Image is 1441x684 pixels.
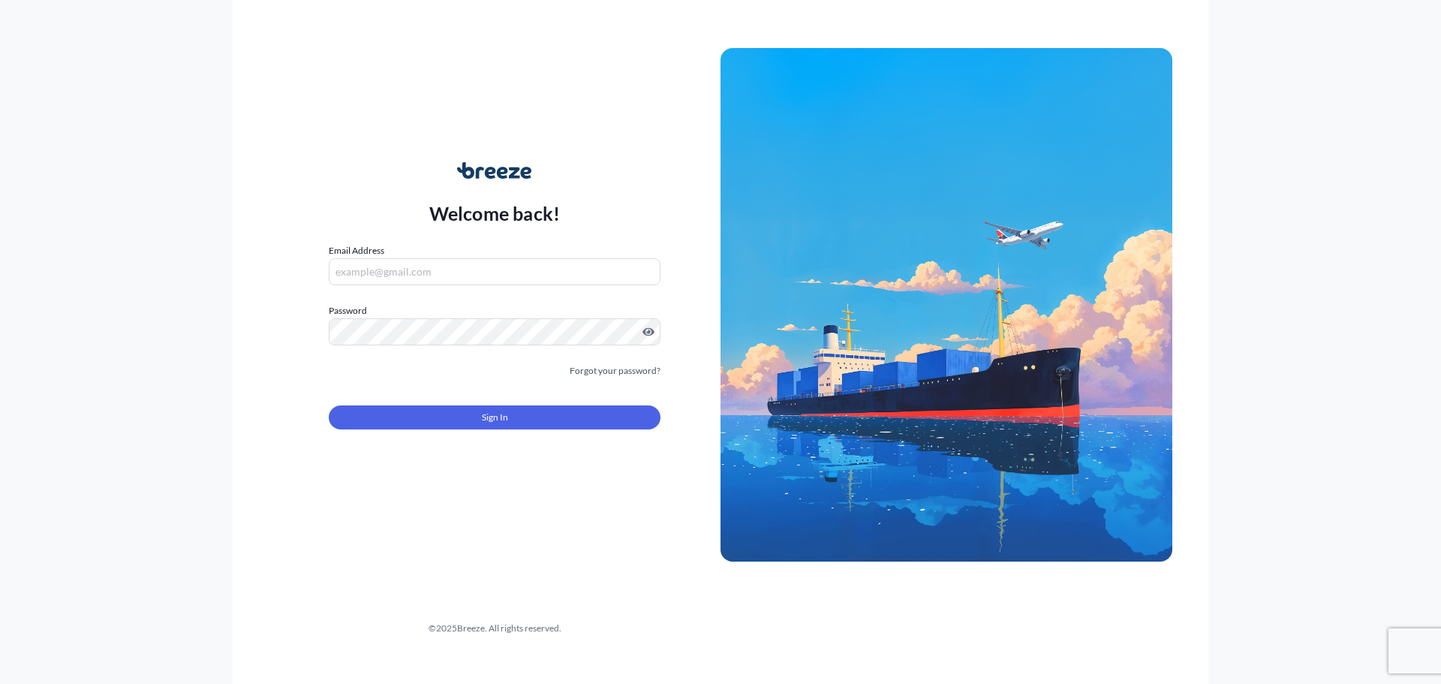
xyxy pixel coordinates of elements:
span: Sign In [482,410,508,425]
a: Forgot your password? [570,363,660,378]
div: © 2025 Breeze. All rights reserved. [269,621,720,636]
img: Ship illustration [720,48,1172,562]
p: Welcome back! [429,201,561,225]
input: example@gmail.com [329,258,660,285]
label: Password [329,303,660,318]
button: Sign In [329,405,660,429]
label: Email Address [329,243,384,258]
button: Show password [642,326,654,338]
